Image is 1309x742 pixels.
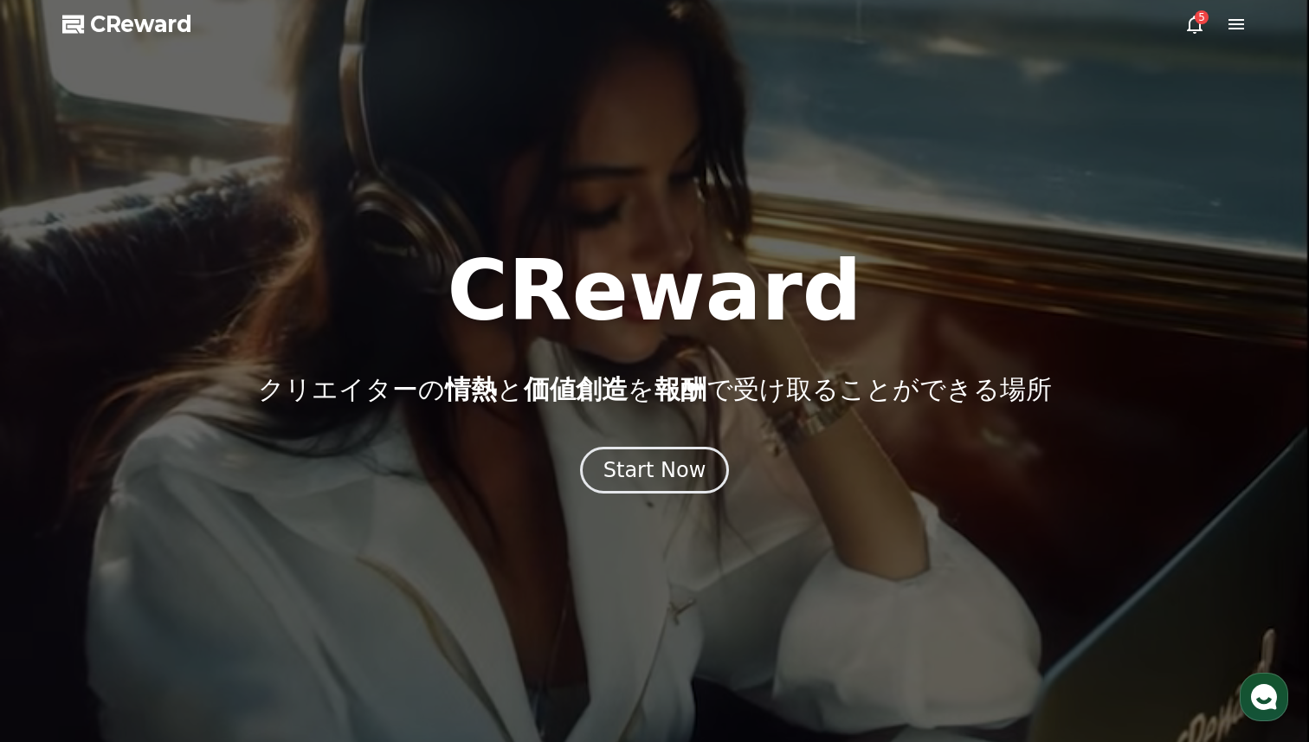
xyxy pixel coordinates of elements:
button: Start Now [580,447,730,494]
span: 情熱 [445,374,497,404]
a: 5 [1184,14,1205,35]
a: Settings [223,549,332,592]
a: CReward [62,10,192,38]
span: 報酬 [654,374,706,404]
span: Settings [256,575,299,589]
div: 5 [1195,10,1209,24]
a: Home [5,549,114,592]
a: Messages [114,549,223,592]
h1: CReward [447,249,861,332]
span: Home [44,575,74,589]
span: Messages [144,576,195,590]
a: Start Now [580,464,730,481]
span: 価値創造 [524,374,628,404]
span: CReward [90,10,192,38]
div: Start Now [603,456,706,484]
p: クリエイターの と を で受け取ることができる場所 [258,374,1052,405]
